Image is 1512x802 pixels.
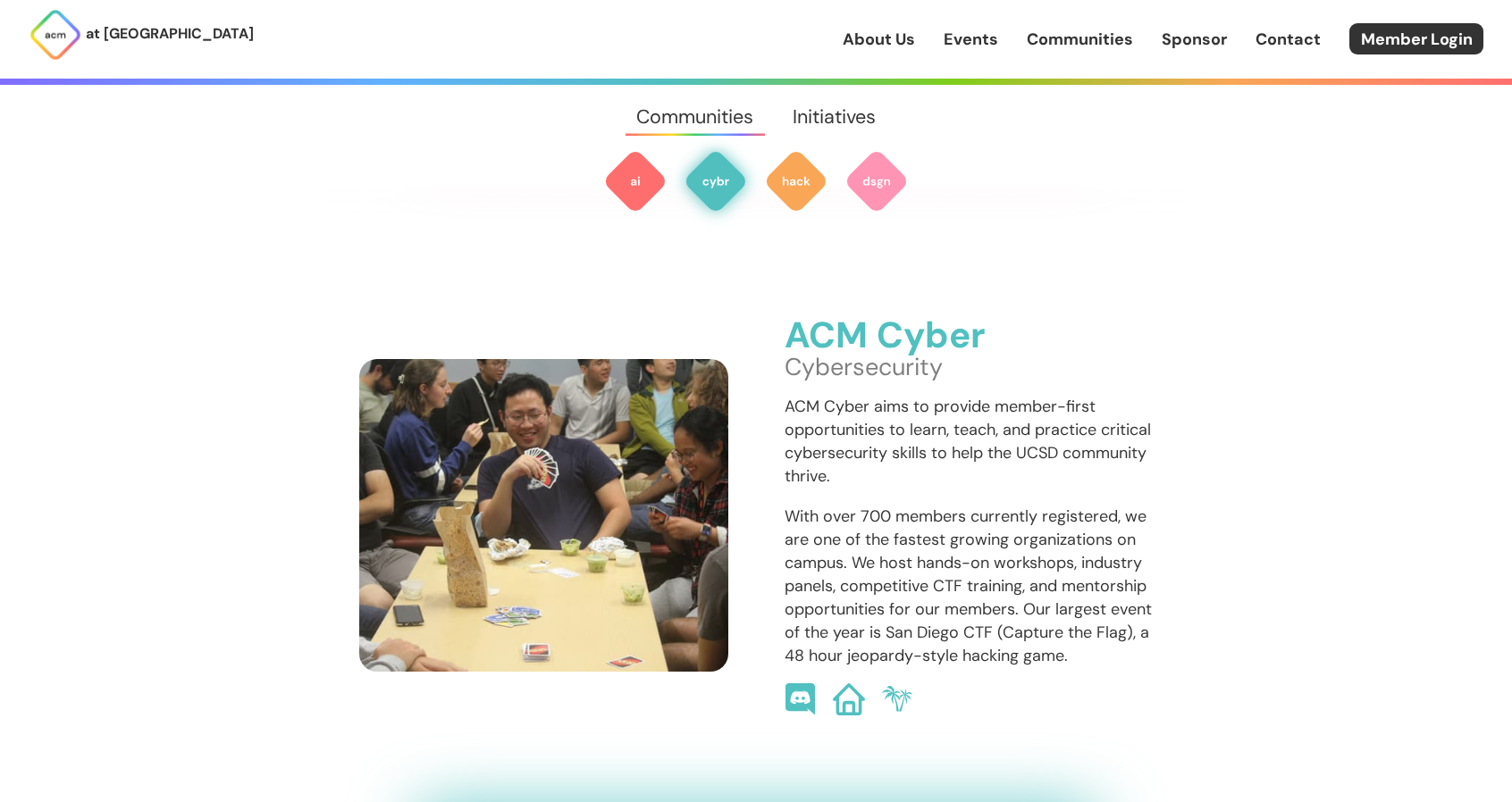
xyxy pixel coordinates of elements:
a: Events [944,28,998,51]
img: ACM Hack [764,149,828,213]
a: About Us [843,28,915,51]
p: With over 700 members currently registered, we are one of the fastest growing organizations on ca... [785,505,1154,668]
img: ACM Cyber Discord [785,683,817,715]
img: ACM Logo [29,8,82,62]
a: Communities [617,85,773,149]
img: ACM Cyber Website [833,683,865,715]
a: Communities [1027,28,1133,51]
a: Member Login [1349,23,1483,54]
p: Cybersecurity [785,355,1154,379]
img: ACM Cyber [684,149,748,213]
a: Contact [1256,28,1321,51]
a: Initiatives [773,85,895,149]
img: Cyber Members Playing Board Games [359,359,728,672]
a: Sponsor [1162,28,1227,51]
img: SDCTF [881,683,913,715]
p: at [GEOGRAPHIC_DATA] [86,22,254,46]
img: ACM AI [603,149,668,213]
h3: ACM Cyber [785,316,1154,356]
img: ACM Design [844,149,909,213]
a: at [GEOGRAPHIC_DATA] [29,8,254,62]
p: ACM Cyber aims to provide member-first opportunities to learn, teach, and practice critical cyber... [785,395,1154,488]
